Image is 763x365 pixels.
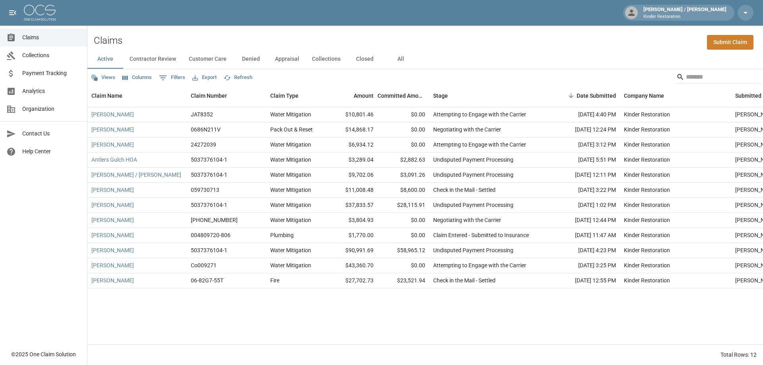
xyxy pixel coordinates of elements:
[326,243,378,258] div: $90,991.69
[22,87,81,95] span: Analytics
[433,201,513,209] div: Undisputed Payment Processing
[548,168,620,183] div: [DATE] 12:11 PM
[620,85,731,107] div: Company Name
[24,5,56,21] img: ocs-logo-white-transparent.png
[182,50,233,69] button: Customer Care
[326,228,378,243] div: $1,770.00
[91,246,134,254] a: [PERSON_NAME]
[548,198,620,213] div: [DATE] 1:02 PM
[191,85,227,107] div: Claim Number
[548,273,620,288] div: [DATE] 12:55 PM
[378,153,429,168] div: $2,882.63
[378,168,429,183] div: $3,091.26
[191,201,227,209] div: 5037376104-1
[378,243,429,258] div: $58,965.12
[378,258,429,273] div: $0.00
[720,351,757,359] div: Total Rows: 12
[378,137,429,153] div: $0.00
[326,198,378,213] div: $37,833.57
[91,126,134,133] a: [PERSON_NAME]
[233,50,269,69] button: Denied
[624,141,670,149] div: Kinder Restoration
[270,110,311,118] div: Water Mitigation
[91,201,134,209] a: [PERSON_NAME]
[548,137,620,153] div: [DATE] 3:12 PM
[270,156,311,164] div: Water Mitigation
[191,231,230,239] div: 004809720-806
[91,110,134,118] a: [PERSON_NAME]
[433,186,496,194] div: Check in the Mail - Settled
[91,216,134,224] a: [PERSON_NAME]
[433,110,526,118] div: Attempting to Engage with the Carrier
[378,198,429,213] div: $28,115.91
[429,85,548,107] div: Stage
[91,231,134,239] a: [PERSON_NAME]
[548,213,620,228] div: [DATE] 12:44 PM
[676,71,761,85] div: Search
[378,213,429,228] div: $0.00
[624,276,670,284] div: Kinder Restoration
[326,85,378,107] div: Amount
[22,33,81,42] span: Claims
[326,168,378,183] div: $9,702.06
[433,156,513,164] div: Undisputed Payment Processing
[11,350,76,358] div: © 2025 One Claim Solution
[433,276,496,284] div: Check in the Mail - Settled
[565,90,577,101] button: Sort
[89,71,117,84] button: Views
[624,246,670,254] div: Kinder Restoration
[624,126,670,133] div: Kinder Restoration
[22,105,81,113] span: Organization
[123,50,182,69] button: Contractor Review
[548,107,620,122] div: [DATE] 4:40 PM
[270,201,311,209] div: Water Mitigation
[548,183,620,198] div: [DATE] 3:22 PM
[5,5,21,21] button: open drawer
[707,35,753,50] a: Submit Claim
[191,171,227,179] div: 5037376104-1
[326,183,378,198] div: $11,008.48
[91,186,134,194] a: [PERSON_NAME]
[87,50,123,69] button: Active
[624,186,670,194] div: Kinder Restoration
[433,246,513,254] div: Undisputed Payment Processing
[269,50,306,69] button: Appraisal
[624,171,670,179] div: Kinder Restoration
[433,261,526,269] div: Attempting to Engage with the Carrier
[577,85,616,107] div: Date Submitted
[270,216,311,224] div: Water Mitigation
[91,141,134,149] a: [PERSON_NAME]
[326,258,378,273] div: $43,360.70
[548,153,620,168] div: [DATE] 5:51 PM
[548,258,620,273] div: [DATE] 3:25 PM
[624,156,670,164] div: Kinder Restoration
[157,71,187,84] button: Show filters
[326,153,378,168] div: $3,289.04
[191,276,223,284] div: 06-82G7-55T
[643,14,726,20] p: Kinder Restoration
[624,201,670,209] div: Kinder Restoration
[433,231,529,239] div: Claim Entered - Submitted to Insurance
[270,141,311,149] div: Water Mitigation
[326,107,378,122] div: $10,801.46
[433,216,501,224] div: Negotiating with the Carrier
[548,228,620,243] div: [DATE] 11:47 AM
[270,261,311,269] div: Water Mitigation
[191,141,216,149] div: 24272039
[22,147,81,156] span: Help Center
[270,85,298,107] div: Claim Type
[191,126,221,133] div: 0686N211V
[326,273,378,288] div: $27,702.73
[383,50,418,69] button: All
[378,85,425,107] div: Committed Amount
[270,246,311,254] div: Water Mitigation
[94,35,122,46] h2: Claims
[22,129,81,138] span: Contact Us
[91,171,181,179] a: [PERSON_NAME] / [PERSON_NAME]
[624,261,670,269] div: Kinder Restoration
[91,261,134,269] a: [PERSON_NAME]
[22,69,81,77] span: Payment Tracking
[222,71,254,84] button: Refresh
[347,50,383,69] button: Closed
[378,273,429,288] div: $23,521.94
